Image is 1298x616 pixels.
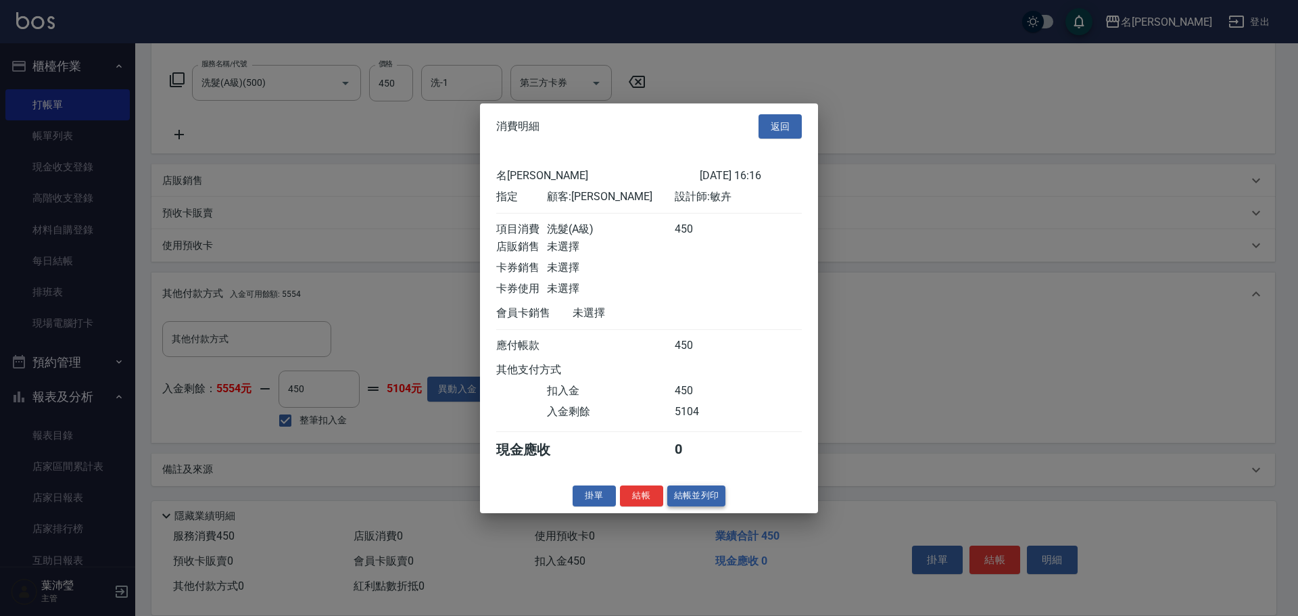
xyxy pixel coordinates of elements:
div: 設計師: 敏卉 [675,190,802,204]
div: 應付帳款 [496,339,547,353]
div: 現金應收 [496,441,573,459]
div: 450 [675,384,725,398]
div: 指定 [496,190,547,204]
div: 店販銷售 [496,240,547,254]
button: 掛單 [573,485,616,506]
div: 450 [675,339,725,353]
span: 消費明細 [496,120,539,133]
div: 其他支付方式 [496,363,598,377]
div: 0 [675,441,725,459]
div: [DATE] 16:16 [700,169,802,183]
button: 結帳並列印 [667,485,726,506]
div: 洗髮(A級) [547,222,674,237]
div: 未選擇 [573,306,700,321]
button: 返回 [759,114,802,139]
div: 扣入金 [547,384,674,398]
div: 會員卡銷售 [496,306,573,321]
div: 卡券使用 [496,282,547,296]
button: 結帳 [620,485,663,506]
div: 5104 [675,405,725,419]
div: 未選擇 [547,261,674,275]
div: 名[PERSON_NAME] [496,169,700,183]
div: 入金剩餘 [547,405,674,419]
div: 未選擇 [547,240,674,254]
div: 顧客: [PERSON_NAME] [547,190,674,204]
div: 450 [675,222,725,237]
div: 未選擇 [547,282,674,296]
div: 卡券銷售 [496,261,547,275]
div: 項目消費 [496,222,547,237]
